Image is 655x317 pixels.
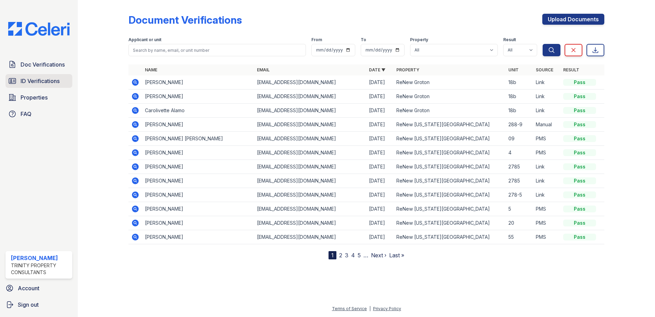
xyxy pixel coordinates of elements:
[533,188,560,202] td: Link
[142,75,254,90] td: [PERSON_NAME]
[366,202,394,216] td: [DATE]
[506,160,533,174] td: 2785
[563,79,596,86] div: Pass
[369,306,371,311] div: |
[142,216,254,230] td: [PERSON_NAME]
[563,107,596,114] div: Pass
[5,107,72,121] a: FAQ
[142,132,254,146] td: [PERSON_NAME] [PERSON_NAME]
[254,174,366,188] td: [EMAIL_ADDRESS][DOMAIN_NAME]
[394,146,506,160] td: ReNew [US_STATE][GEOGRAPHIC_DATA]
[21,60,65,69] span: Doc Verifications
[542,14,604,25] a: Upload Documents
[254,132,366,146] td: [EMAIL_ADDRESS][DOMAIN_NAME]
[563,206,596,212] div: Pass
[506,132,533,146] td: 09
[508,67,519,72] a: Unit
[332,306,367,311] a: Terms of Service
[145,67,157,72] a: Name
[142,146,254,160] td: [PERSON_NAME]
[563,234,596,240] div: Pass
[142,230,254,244] td: [PERSON_NAME]
[533,75,560,90] td: Link
[311,37,322,43] label: From
[506,104,533,118] td: 18b
[394,90,506,104] td: ReNew Groton
[563,191,596,198] div: Pass
[254,202,366,216] td: [EMAIL_ADDRESS][DOMAIN_NAME]
[339,252,342,259] a: 2
[503,37,516,43] label: Result
[563,149,596,156] div: Pass
[366,216,394,230] td: [DATE]
[329,251,336,259] div: 1
[128,44,306,56] input: Search by name, email, or unit number
[394,160,506,174] td: ReNew [US_STATE][GEOGRAPHIC_DATA]
[533,104,560,118] td: Link
[536,67,553,72] a: Source
[142,118,254,132] td: [PERSON_NAME]
[369,67,385,72] a: Date ▼
[3,22,75,36] img: CE_Logo_Blue-a8612792a0a2168367f1c8372b55b34899dd931a85d93a1a3d3e32e68fde9ad4.png
[366,146,394,160] td: [DATE]
[142,90,254,104] td: [PERSON_NAME]
[3,281,75,295] a: Account
[394,188,506,202] td: ReNew [US_STATE][GEOGRAPHIC_DATA]
[533,160,560,174] td: Link
[394,216,506,230] td: ReNew [US_STATE][GEOGRAPHIC_DATA]
[5,74,72,88] a: ID Verifications
[254,216,366,230] td: [EMAIL_ADDRESS][DOMAIN_NAME]
[366,174,394,188] td: [DATE]
[563,177,596,184] div: Pass
[366,75,394,90] td: [DATE]
[11,254,70,262] div: [PERSON_NAME]
[5,91,72,104] a: Properties
[254,146,366,160] td: [EMAIL_ADDRESS][DOMAIN_NAME]
[128,14,242,26] div: Document Verifications
[366,104,394,118] td: [DATE]
[506,118,533,132] td: 288-9
[345,252,348,259] a: 3
[366,90,394,104] td: [DATE]
[533,132,560,146] td: PMS
[5,58,72,71] a: Doc Verifications
[254,118,366,132] td: [EMAIL_ADDRESS][DOMAIN_NAME]
[563,220,596,226] div: Pass
[366,160,394,174] td: [DATE]
[533,230,560,244] td: PMS
[254,160,366,174] td: [EMAIL_ADDRESS][DOMAIN_NAME]
[18,284,39,292] span: Account
[254,104,366,118] td: [EMAIL_ADDRESS][DOMAIN_NAME]
[142,188,254,202] td: [PERSON_NAME]
[363,251,368,259] span: …
[254,230,366,244] td: [EMAIL_ADDRESS][DOMAIN_NAME]
[563,93,596,100] div: Pass
[394,202,506,216] td: ReNew [US_STATE][GEOGRAPHIC_DATA]
[366,118,394,132] td: [DATE]
[506,188,533,202] td: 278-5
[533,174,560,188] td: Link
[533,90,560,104] td: Link
[358,252,361,259] a: 5
[373,306,401,311] a: Privacy Policy
[394,132,506,146] td: ReNew [US_STATE][GEOGRAPHIC_DATA]
[366,188,394,202] td: [DATE]
[21,77,60,85] span: ID Verifications
[410,37,428,43] label: Property
[18,301,39,309] span: Sign out
[142,160,254,174] td: [PERSON_NAME]
[533,146,560,160] td: PMS
[3,298,75,312] button: Sign out
[366,132,394,146] td: [DATE]
[394,104,506,118] td: ReNew Groton
[506,216,533,230] td: 20
[563,135,596,142] div: Pass
[371,252,386,259] a: Next ›
[506,230,533,244] td: 55
[351,252,355,259] a: 4
[394,118,506,132] td: ReNew [US_STATE][GEOGRAPHIC_DATA]
[389,252,404,259] a: Last »
[533,216,560,230] td: PMS
[21,93,48,102] span: Properties
[506,174,533,188] td: 2785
